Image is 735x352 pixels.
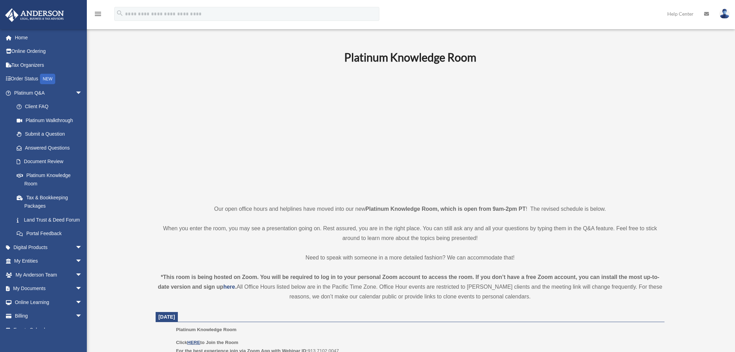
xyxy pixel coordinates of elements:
[158,314,175,320] span: [DATE]
[156,253,664,263] p: Need to speak with someone in a more detailed fashion? We can accommodate that!
[10,168,89,191] a: Platinum Knowledge Room
[223,284,235,290] a: here
[10,155,93,169] a: Document Review
[5,268,93,282] a: My Anderson Teamarrow_drop_down
[5,323,93,337] a: Events Calendar
[10,100,93,114] a: Client FAQ
[10,227,93,241] a: Portal Feedback
[156,204,664,214] p: Our open office hours and helplines have moved into our new ! The revised schedule is below.
[94,12,102,18] a: menu
[10,213,93,227] a: Land Trust & Deed Forum
[10,191,93,213] a: Tax & Bookkeeping Packages
[75,254,89,269] span: arrow_drop_down
[75,295,89,310] span: arrow_drop_down
[5,72,93,86] a: Order StatusNEW
[10,141,93,155] a: Answered Questions
[75,86,89,100] span: arrow_drop_down
[10,113,93,127] a: Platinum Walkthrough
[719,9,730,19] img: User Pic
[5,31,93,45] a: Home
[5,58,93,72] a: Tax Organizers
[94,10,102,18] i: menu
[176,340,238,345] b: Click to Join the Room
[5,45,93,58] a: Online Ordering
[344,50,476,64] b: Platinum Knowledge Room
[75,268,89,282] span: arrow_drop_down
[176,327,237,332] span: Platinum Knowledge Room
[116,9,124,17] i: search
[75,240,89,255] span: arrow_drop_down
[75,282,89,296] span: arrow_drop_down
[40,74,55,84] div: NEW
[156,272,664,302] div: All Office Hours listed below are in the Pacific Time Zone. Office Hour events are restricted to ...
[365,206,526,212] strong: Platinum Knowledge Room, which is open from 9am-2pm PT
[5,295,93,309] a: Online Learningarrow_drop_down
[10,127,93,141] a: Submit a Question
[158,274,659,290] strong: *This room is being hosted on Zoom. You will be required to log in to your personal Zoom account ...
[5,282,93,296] a: My Documentsarrow_drop_down
[3,8,66,22] img: Anderson Advisors Platinum Portal
[5,86,93,100] a: Platinum Q&Aarrow_drop_down
[235,284,237,290] strong: .
[187,340,200,345] a: HERE
[156,224,664,243] p: When you enter the room, you may see a presentation going on. Rest assured, you are in the right ...
[5,309,93,323] a: Billingarrow_drop_down
[306,74,514,191] iframe: 231110_Toby_KnowledgeRoom
[5,254,93,268] a: My Entitiesarrow_drop_down
[75,309,89,323] span: arrow_drop_down
[5,240,93,254] a: Digital Productsarrow_drop_down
